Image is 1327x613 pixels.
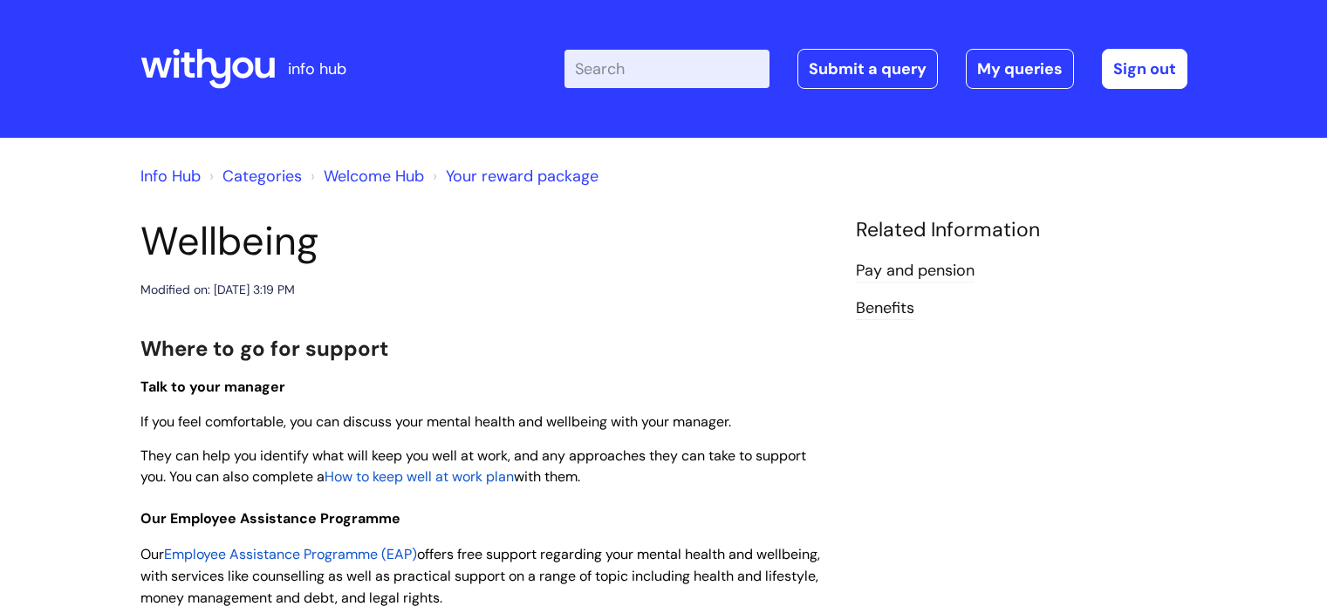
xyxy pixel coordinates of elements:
[856,260,975,283] a: Pay and pension
[140,545,820,607] span: offers free support regarding your mental health and wellbeing, with services like counselling as...
[446,166,599,187] a: Your reward package
[564,49,1187,89] div: | -
[140,279,295,301] div: Modified on: [DATE] 3:19 PM
[140,335,388,362] span: Where to go for support
[428,162,599,190] li: Your reward package
[164,545,417,563] a: Employee Assistance Programme (EAP)
[140,446,806,487] span: They can help you identify what will keep you well at work, and any approaches they can take to s...
[797,49,938,89] a: Submit a query
[205,162,302,190] li: Solution home
[564,50,770,88] input: Search
[140,412,731,431] span: If you feel comfortable, you can discuss your mental health and wellbeing with your manager.
[140,545,164,563] span: Our
[856,218,1187,242] h4: Related Information
[140,378,285,396] span: Talk to your manager
[140,166,201,187] a: Info Hub
[306,162,424,190] li: Welcome Hub
[325,467,514,486] a: How to keep well at work plan
[140,218,830,265] h1: Wellbeing
[514,467,580,486] span: with them.
[1102,49,1187,89] a: Sign out
[324,166,424,187] a: Welcome Hub
[856,297,914,320] a: Benefits
[222,166,302,187] a: Categories
[966,49,1074,89] a: My queries
[288,55,346,83] p: info hub
[140,509,400,528] span: Our Employee Assistance Programme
